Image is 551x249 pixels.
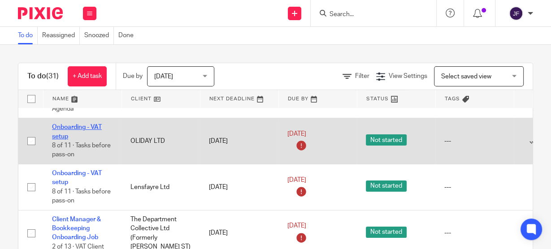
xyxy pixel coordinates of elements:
[329,11,409,19] input: Search
[154,73,173,80] span: [DATE]
[121,164,200,210] td: Lensfayre Ltd
[529,137,543,146] a: Mark as done
[52,124,102,139] a: Onboarding - VAT setup
[444,183,505,192] div: ---
[200,118,278,164] td: [DATE]
[118,27,138,44] a: Done
[441,73,491,80] span: Select saved view
[68,66,107,86] a: + Add task
[445,96,460,101] span: Tags
[366,134,407,146] span: Not started
[509,6,523,21] img: svg%3E
[42,27,80,44] a: Reassigned
[123,72,143,81] p: Due by
[287,177,306,183] span: [DATE]
[444,228,505,237] div: ---
[287,131,306,137] span: [DATE]
[121,118,200,164] td: OLIDAY LTD
[287,223,306,229] span: [DATE]
[355,73,369,79] span: Filter
[52,96,95,112] span: 3 of 6 · Meeting Agenda
[27,72,59,81] h1: To do
[52,216,101,241] a: Client Manager & Bookkeeping Onboarding Job
[18,27,38,44] a: To do
[46,73,59,80] span: (31)
[18,7,63,19] img: Pixie
[52,170,102,185] a: Onboarding - VAT setup
[389,73,427,79] span: View Settings
[366,180,407,192] span: Not started
[366,227,407,238] span: Not started
[84,27,114,44] a: Snoozed
[200,164,278,210] td: [DATE]
[52,142,111,158] span: 8 of 11 · Tasks before pass-on
[52,189,111,204] span: 8 of 11 · Tasks before pass-on
[444,137,505,146] div: ---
